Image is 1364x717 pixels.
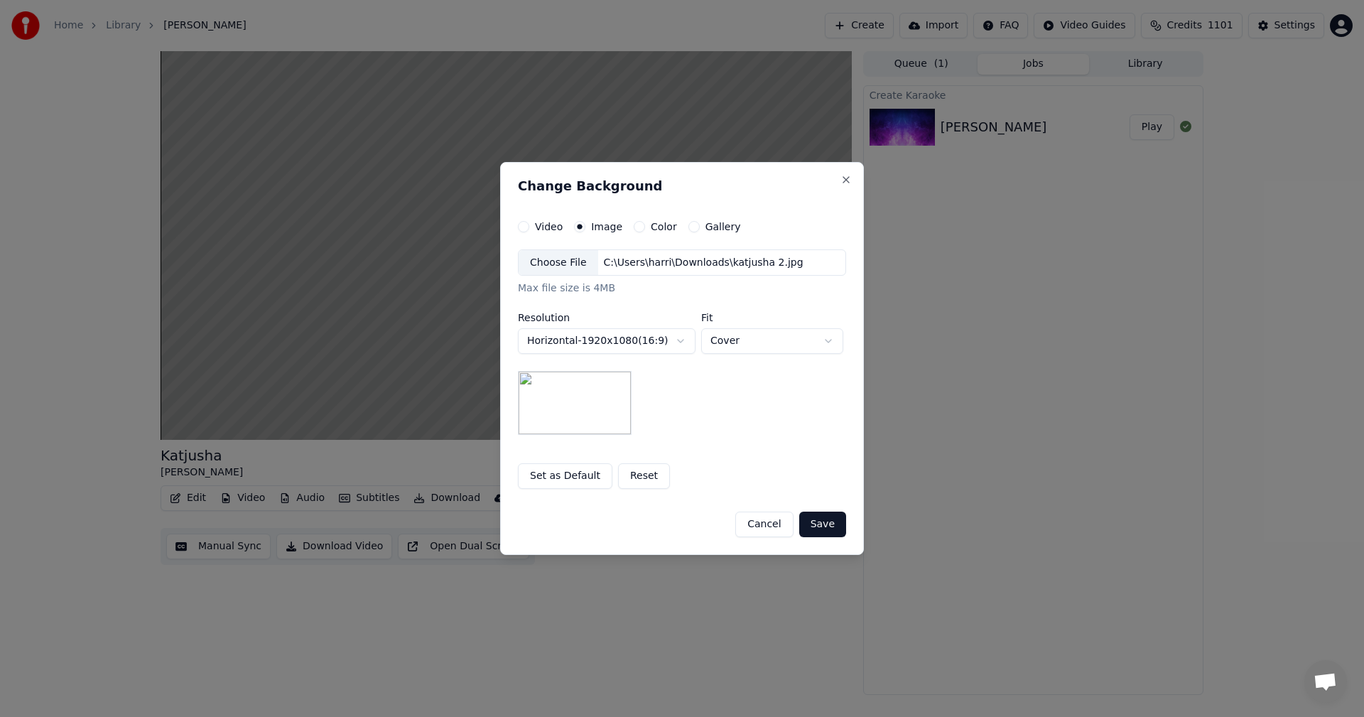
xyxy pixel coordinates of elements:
label: Gallery [705,222,741,232]
button: Reset [618,463,670,489]
label: Resolution [518,313,695,323]
label: Video [535,222,563,232]
button: Cancel [735,512,793,537]
button: Set as Default [518,463,612,489]
label: Color [651,222,677,232]
label: Fit [701,313,843,323]
div: Choose File [519,250,598,276]
label: Image [591,222,622,232]
button: Save [799,512,846,537]
div: C:\Users\harri\Downloads\katjusha 2.jpg [598,256,809,270]
h2: Change Background [518,180,846,193]
div: Max file size is 4MB [518,282,846,296]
